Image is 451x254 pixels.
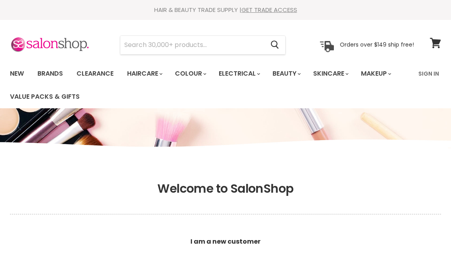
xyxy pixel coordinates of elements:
input: Search [120,36,264,54]
p: Orders over $149 ship free! [340,41,414,48]
b: I am a new customer [190,237,261,246]
button: Search [264,36,285,54]
h1: Welcome to SalonShop [10,182,441,196]
ul: Main menu [4,62,414,108]
a: Sign In [414,65,444,82]
a: Brands [31,65,69,82]
a: Clearance [71,65,120,82]
a: Electrical [213,65,265,82]
a: Makeup [355,65,396,82]
a: Beauty [267,65,306,82]
a: New [4,65,30,82]
form: Product [120,35,286,55]
a: Colour [169,65,211,82]
a: GET TRADE ACCESS [241,6,297,14]
a: Value Packs & Gifts [4,88,86,105]
a: Skincare [307,65,353,82]
a: Haircare [121,65,167,82]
